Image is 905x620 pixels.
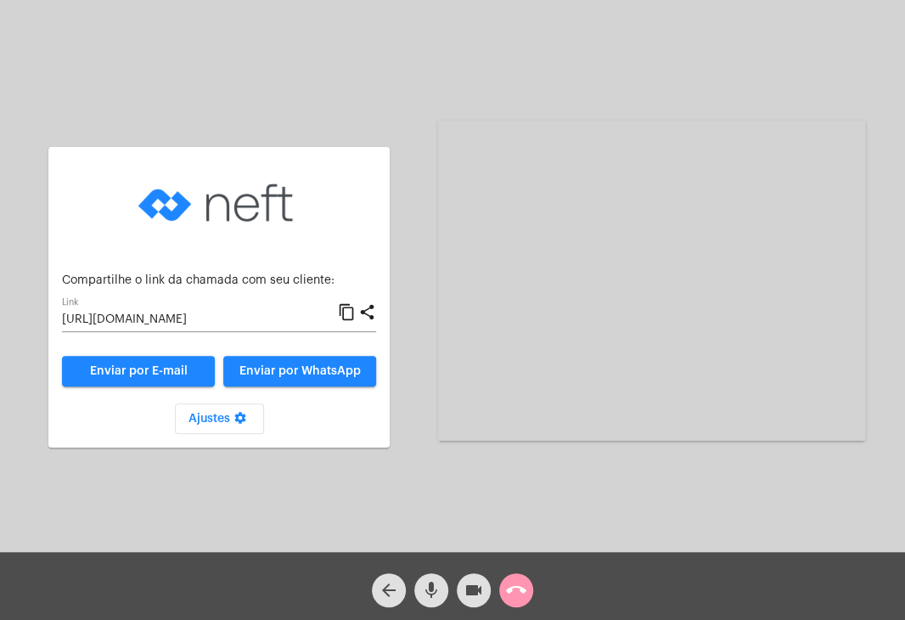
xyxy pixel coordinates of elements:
span: Enviar por WhatsApp [239,365,361,377]
mat-icon: arrow_back [379,580,399,600]
span: Ajustes [188,413,250,425]
mat-icon: content_copy [338,302,356,323]
mat-icon: share [358,302,376,323]
a: Enviar por E-mail [62,356,215,386]
button: Ajustes [175,403,264,434]
p: Compartilhe o link da chamada com seu cliente: [62,274,376,287]
button: Enviar por WhatsApp [223,356,376,386]
mat-icon: settings [230,411,250,431]
mat-icon: videocam [464,580,484,600]
img: logo-neft-novo-2.png [134,161,304,245]
mat-icon: mic [421,580,441,600]
span: Enviar por E-mail [90,365,188,377]
mat-icon: call_end [506,580,526,600]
